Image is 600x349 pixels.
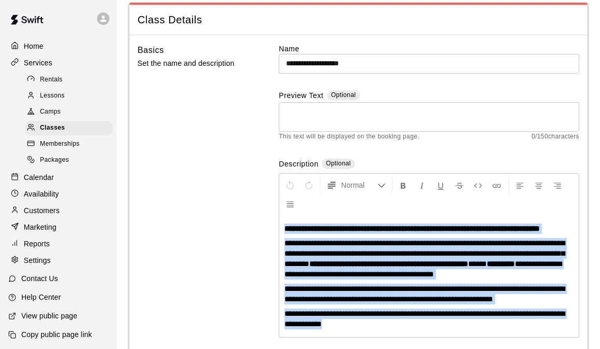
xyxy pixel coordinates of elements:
div: Rentals [25,73,113,87]
span: Rentals [40,75,63,85]
a: Services [8,55,108,71]
button: Format Strikethrough [451,176,468,194]
a: Marketing [8,219,108,235]
button: Formatting Options [322,176,390,194]
p: View public page [21,311,77,321]
div: Classes [25,121,113,135]
a: Camps [25,104,117,120]
span: Classes [40,123,65,133]
button: Undo [281,176,299,194]
a: Packages [25,152,117,169]
a: Availability [8,186,108,202]
span: This text will be displayed on the booking page. [279,132,419,142]
label: Preview Text [279,90,323,102]
button: Format Italics [413,176,431,194]
span: 0 / 150 characters [531,132,579,142]
button: Right Align [549,176,566,194]
a: Classes [25,120,117,136]
p: Customers [24,205,60,216]
span: Class Details [138,13,579,27]
p: Marketing [24,222,57,232]
p: Reports [24,239,50,249]
p: Availability [24,189,59,199]
h6: Basics [138,44,164,57]
div: Memberships [25,137,113,151]
button: Insert Link [488,176,506,194]
a: Settings [8,253,108,268]
p: Copy public page link [21,329,92,340]
div: Lessons [25,89,113,103]
button: Justify Align [281,194,299,213]
span: Normal [341,180,377,190]
label: Description [279,159,318,171]
p: Help Center [21,292,61,302]
button: Left Align [511,176,529,194]
p: Services [24,58,52,68]
label: Name [279,44,579,54]
p: Contact Us [21,273,58,284]
p: Calendar [24,172,54,183]
button: Redo [300,176,318,194]
span: Camps [40,107,61,117]
button: Insert Code [469,176,487,194]
span: Optional [326,160,351,167]
a: Rentals [25,72,117,88]
p: Settings [24,255,51,266]
a: Customers [8,203,108,218]
a: Calendar [8,170,108,185]
a: Home [8,38,108,54]
a: Lessons [25,88,117,104]
div: Camps [25,105,113,119]
span: Optional [331,91,356,99]
span: Lessons [40,91,65,101]
button: Format Bold [394,176,412,194]
a: Memberships [25,136,117,152]
div: Packages [25,153,113,167]
button: Format Underline [432,176,449,194]
p: Set the name and description [138,57,252,70]
p: Home [24,41,44,51]
span: Packages [40,155,69,165]
button: Center Align [530,176,548,194]
a: Reports [8,236,108,252]
span: Memberships [40,139,79,149]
